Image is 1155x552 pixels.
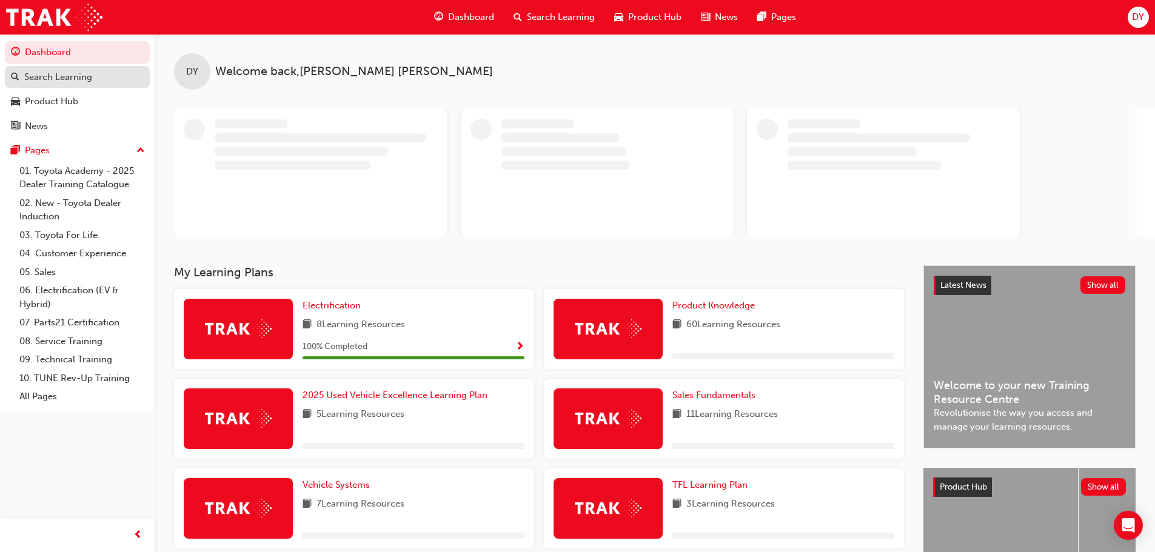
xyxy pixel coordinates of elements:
[5,90,150,113] a: Product Hub
[15,313,150,332] a: 07. Parts21 Certification
[672,390,755,401] span: Sales Fundamentals
[11,72,19,83] span: search-icon
[205,409,272,428] img: Trak
[303,407,312,422] span: book-icon
[672,300,755,311] span: Product Knowledge
[316,497,404,512] span: 7 Learning Resources
[15,387,150,406] a: All Pages
[316,407,404,422] span: 5 Learning Resources
[1132,10,1144,24] span: DY
[15,281,150,313] a: 06. Electrification (EV & Hybrid)
[934,379,1125,406] span: Welcome to your new Training Resource Centre
[5,139,150,162] button: Pages
[25,144,50,158] div: Pages
[672,318,681,333] span: book-icon
[5,66,150,88] a: Search Learning
[24,70,92,84] div: Search Learning
[15,162,150,194] a: 01. Toyota Academy - 2025 Dealer Training Catalogue
[215,65,493,79] span: Welcome back , [PERSON_NAME] [PERSON_NAME]
[1128,7,1149,28] button: DY
[771,10,796,24] span: Pages
[15,263,150,282] a: 05. Sales
[136,143,145,159] span: up-icon
[133,528,142,543] span: prev-icon
[575,319,641,338] img: Trak
[604,5,691,30] a: car-iconProduct Hub
[934,406,1125,433] span: Revolutionise the way you access and manage your learning resources.
[940,280,986,290] span: Latest News
[303,390,487,401] span: 2025 Used Vehicle Excellence Learning Plan
[686,318,780,333] span: 60 Learning Resources
[672,299,760,313] a: Product Knowledge
[1080,276,1126,294] button: Show all
[672,479,748,490] span: TFL Learning Plan
[614,10,623,25] span: car-icon
[504,5,604,30] a: search-iconSearch Learning
[303,388,492,402] a: 2025 Used Vehicle Excellence Learning Plan
[672,407,681,422] span: book-icon
[303,479,370,490] span: Vehicle Systems
[748,5,806,30] a: pages-iconPages
[923,265,1136,448] a: Latest NewsShow allWelcome to your new Training Resource CentreRevolutionise the way you access a...
[303,497,312,512] span: book-icon
[11,47,20,58] span: guage-icon
[691,5,748,30] a: news-iconNews
[515,342,524,353] span: Show Progress
[575,409,641,428] img: Trak
[5,115,150,138] a: News
[1081,478,1127,496] button: Show all
[686,407,778,422] span: 11 Learning Resources
[934,276,1125,295] a: Latest NewsShow all
[527,10,595,24] span: Search Learning
[434,10,443,25] span: guage-icon
[11,96,20,107] span: car-icon
[515,339,524,354] button: Show Progress
[205,499,272,517] img: Trak
[686,497,775,512] span: 3 Learning Resources
[672,478,752,492] a: TFL Learning Plan
[6,4,102,31] img: Trak
[672,388,760,402] a: Sales Fundamentals
[303,340,367,354] span: 100 % Completed
[15,350,150,369] a: 09. Technical Training
[174,265,904,279] h3: My Learning Plans
[15,244,150,263] a: 04. Customer Experience
[715,10,738,24] span: News
[15,369,150,388] a: 10. TUNE Rev-Up Training
[701,10,710,25] span: news-icon
[514,10,522,25] span: search-icon
[1114,511,1143,540] div: Open Intercom Messenger
[303,318,312,333] span: book-icon
[575,499,641,517] img: Trak
[303,300,361,311] span: Electrification
[316,318,405,333] span: 8 Learning Resources
[424,5,504,30] a: guage-iconDashboard
[303,299,366,313] a: Electrification
[11,121,20,132] span: news-icon
[11,145,20,156] span: pages-icon
[186,65,198,79] span: DY
[205,319,272,338] img: Trak
[5,41,150,64] a: Dashboard
[15,194,150,226] a: 02. New - Toyota Dealer Induction
[303,478,375,492] a: Vehicle Systems
[672,497,681,512] span: book-icon
[15,332,150,351] a: 08. Service Training
[933,477,1126,497] a: Product HubShow all
[757,10,766,25] span: pages-icon
[628,10,681,24] span: Product Hub
[25,119,48,133] div: News
[5,39,150,139] button: DashboardSearch LearningProduct HubNews
[25,95,78,108] div: Product Hub
[448,10,494,24] span: Dashboard
[15,226,150,245] a: 03. Toyota For Life
[940,482,987,492] span: Product Hub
